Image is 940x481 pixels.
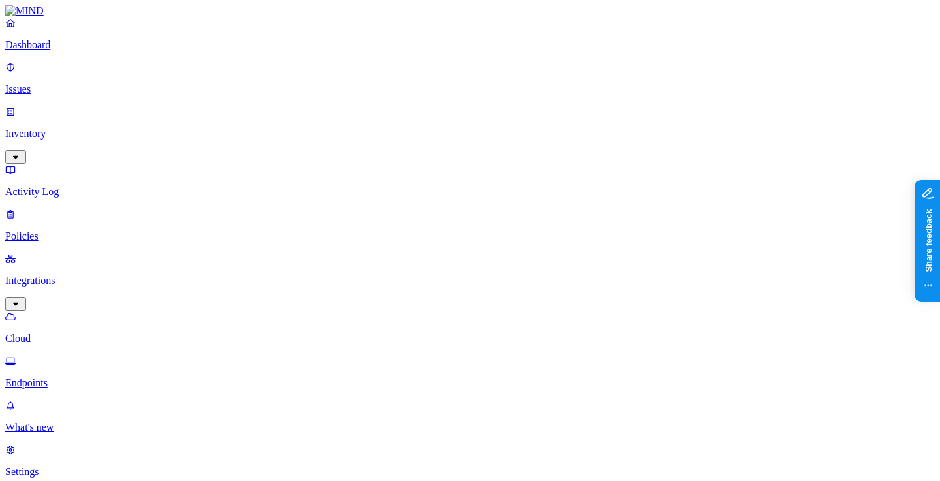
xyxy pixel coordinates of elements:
[5,377,935,389] p: Endpoints
[5,39,935,51] p: Dashboard
[5,422,935,433] p: What's new
[5,5,44,17] img: MIND
[5,5,935,17] a: MIND
[5,466,935,478] p: Settings
[5,230,935,242] p: Policies
[5,333,935,345] p: Cloud
[5,253,935,309] a: Integrations
[5,186,935,198] p: Activity Log
[5,311,935,345] a: Cloud
[5,128,935,140] p: Inventory
[5,17,935,51] a: Dashboard
[5,84,935,95] p: Issues
[5,61,935,95] a: Issues
[5,444,935,478] a: Settings
[5,208,935,242] a: Policies
[5,399,935,433] a: What's new
[5,275,935,287] p: Integrations
[5,106,935,162] a: Inventory
[5,355,935,389] a: Endpoints
[5,164,935,198] a: Activity Log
